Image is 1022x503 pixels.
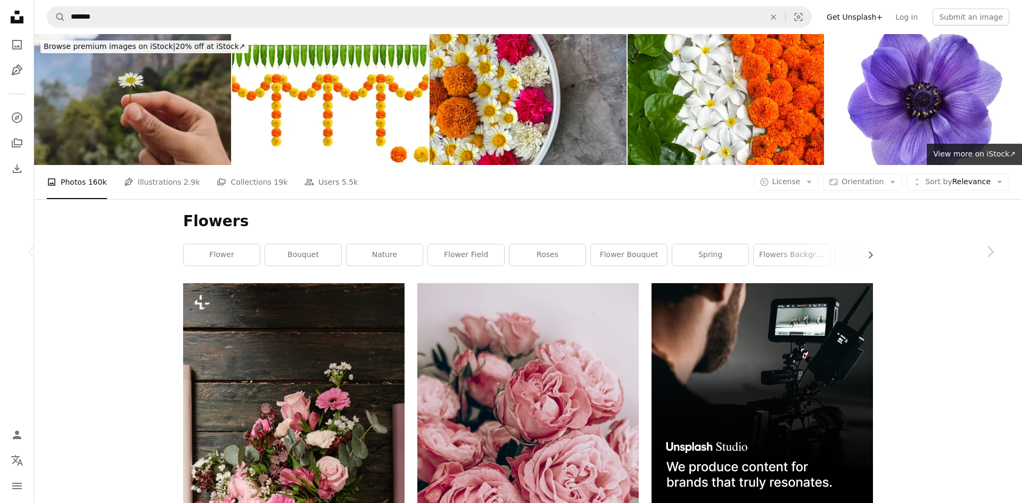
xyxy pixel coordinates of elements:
[183,444,405,454] a: a bouquet of flowers sitting on top of a wooden table
[889,9,924,26] a: Log in
[47,6,812,28] form: Find visuals sitewide
[786,7,811,27] button: Visual search
[6,450,28,471] button: Language
[124,165,200,199] a: Illustrations 2.9k
[762,7,785,27] button: Clear
[754,244,830,266] a: flowers background
[6,424,28,446] a: Log in / Sign up
[6,475,28,497] button: Menu
[232,34,429,165] img: Indian flower garland of mango leaves and marigold flowers. Ugadi diwali ganesha festival poojas ...
[40,40,249,53] div: 20% off at iStock ↗
[428,244,504,266] a: flower field
[754,174,819,191] button: License
[672,244,748,266] a: spring
[933,9,1009,26] button: Submit an image
[184,176,200,188] span: 2.9k
[184,244,260,266] a: flower
[47,7,65,27] button: Search Unsplash
[591,244,667,266] a: flower bouquet
[34,34,255,60] a: Browse premium images on iStock|20% off at iStock↗
[861,244,873,266] button: scroll list to the right
[217,165,287,199] a: Collections 19k
[820,9,889,26] a: Get Unsplash+
[44,42,175,51] span: Browse premium images on iStock |
[347,244,423,266] a: nature
[906,174,1009,191] button: Sort byRelevance
[6,158,28,179] a: Download History
[265,244,341,266] a: bouquet
[6,107,28,128] a: Explore
[34,34,231,165] img: Cropped image of Hand holding white flower with pillar rocks in background at Kodaikanal, Tamil Nadu
[927,144,1022,165] a: View more on iStock↗
[835,244,911,266] a: rose
[772,177,801,186] span: License
[925,177,952,186] span: Sort by
[958,201,1022,303] a: Next
[304,165,358,199] a: Users 5.5k
[6,34,28,55] a: Photos
[6,133,28,154] a: Collections
[430,34,627,165] img: Image of Indian uruli bowl filled with pink, orange and white flowers - marigolds, daisies, and c...
[825,34,1022,165] img: Isolated blue anemone flower on white background
[823,174,902,191] button: Orientation
[933,150,1016,158] span: View more on iStock ↗
[183,212,873,231] h1: Flowers
[628,34,825,165] img: Full frame image of green Hibiscus leaves, white and orange flower heads - Frangipani (Plumeria a...
[509,244,586,266] a: roses
[925,177,991,187] span: Relevance
[417,475,639,485] a: pink roses in close up photography
[6,60,28,81] a: Illustrations
[274,176,287,188] span: 19k
[842,177,884,186] span: Orientation
[342,176,358,188] span: 5.5k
